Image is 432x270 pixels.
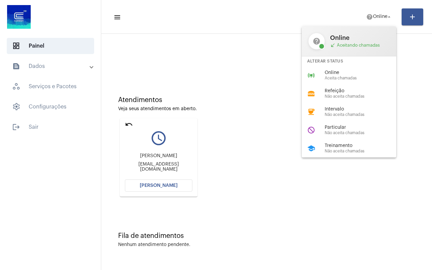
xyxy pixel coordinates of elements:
span: Refeição [325,89,402,94]
span: Particular [325,125,402,130]
mat-icon: online_prediction [307,71,315,79]
span: Não aceita chamadas [325,149,402,153]
span: Não aceita chamadas [325,113,402,117]
span: Aceita chamadas [325,76,402,80]
span: Não aceita chamadas [325,131,402,135]
span: Treinamento [325,143,402,148]
span: Intervalo [325,107,402,112]
mat-icon: school [307,144,315,152]
div: Alterar Status [302,56,396,66]
span: Online [330,34,389,41]
mat-icon: coffee [307,108,315,116]
span: Não aceita chamadas [325,94,402,99]
mat-icon: lunch_dining [307,90,315,98]
mat-icon: do_not_disturb [307,126,315,134]
mat-icon: help [308,33,325,49]
span: Aceitando chamadas [330,43,389,48]
span: Online [325,70,402,75]
mat-icon: call_received [330,43,335,48]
